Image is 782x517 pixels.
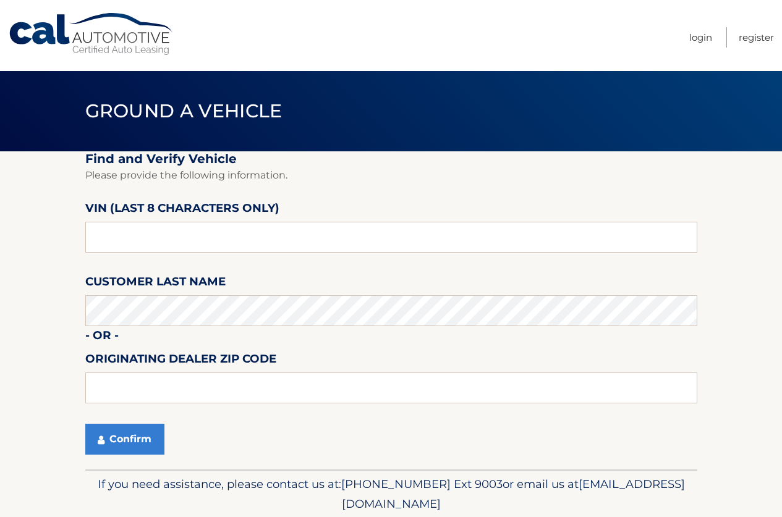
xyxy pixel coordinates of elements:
button: Confirm [85,424,164,455]
label: Customer Last Name [85,272,226,295]
label: - or - [85,326,119,349]
a: Login [689,27,712,48]
span: [PHONE_NUMBER] Ext 9003 [341,477,503,491]
label: VIN (last 8 characters only) [85,199,279,222]
p: Please provide the following information. [85,167,697,184]
span: Ground a Vehicle [85,99,283,122]
p: If you need assistance, please contact us at: or email us at [93,474,689,514]
h2: Find and Verify Vehicle [85,151,697,167]
a: Cal Automotive [8,12,175,56]
a: Register [739,27,774,48]
label: Originating Dealer Zip Code [85,350,276,372]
